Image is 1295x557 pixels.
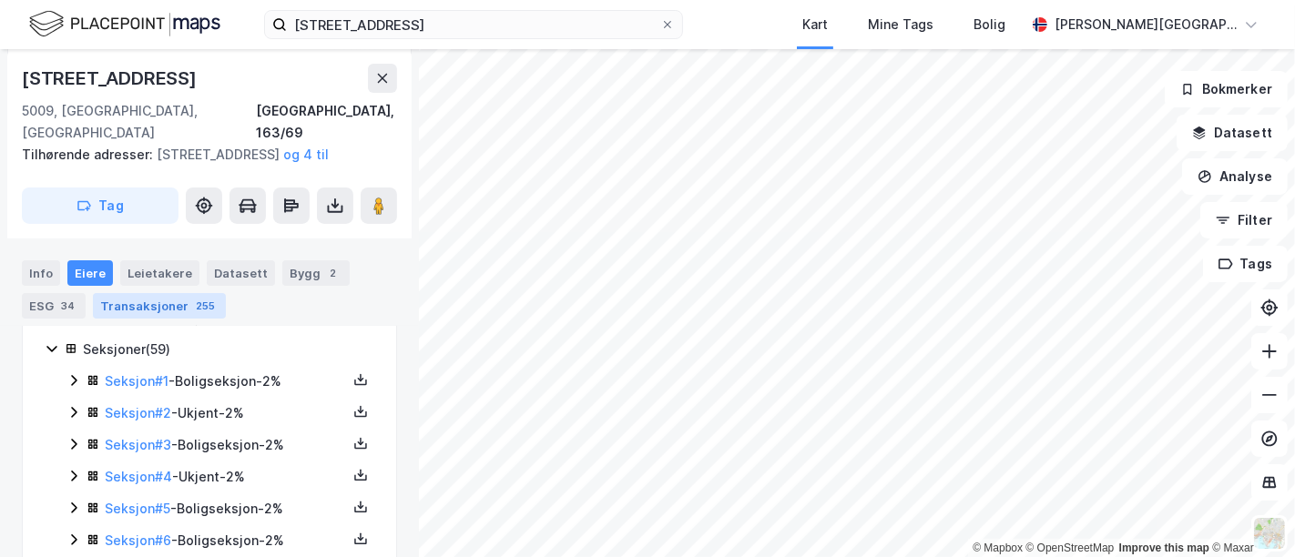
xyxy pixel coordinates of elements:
[22,144,382,166] div: [STREET_ADDRESS]
[1200,202,1288,238] button: Filter
[83,339,374,360] div: Seksjoner ( 59 )
[67,260,113,286] div: Eiere
[105,370,347,392] div: - Boligseksjon - 2%
[105,530,347,552] div: - Boligseksjon - 2%
[29,8,220,40] img: logo.f888ab2527a4732fd821a326f86c7f29.svg
[192,297,219,315] div: 255
[207,260,275,286] div: Datasett
[22,187,178,224] button: Tag
[1203,246,1288,282] button: Tags
[973,542,1023,554] a: Mapbox
[1204,470,1295,557] iframe: Chat Widget
[57,297,78,315] div: 34
[1026,542,1115,554] a: OpenStreetMap
[802,14,828,35] div: Kart
[105,466,347,488] div: - Ukjent - 2%
[105,501,170,516] a: Seksjon#5
[1182,158,1288,195] button: Analyse
[93,293,226,319] div: Transaksjoner
[256,100,397,144] div: [GEOGRAPHIC_DATA], 163/69
[120,260,199,286] div: Leietakere
[22,260,60,286] div: Info
[105,405,171,420] a: Seksjon#2
[22,100,256,144] div: 5009, [GEOGRAPHIC_DATA], [GEOGRAPHIC_DATA]
[22,64,200,93] div: [STREET_ADDRESS]
[1177,115,1288,151] button: Datasett
[105,402,347,424] div: - Ukjent - 2%
[1165,71,1288,107] button: Bokmerker
[22,293,86,319] div: ESG
[105,373,168,389] a: Seksjon#1
[1119,542,1209,554] a: Improve this map
[22,147,157,162] span: Tilhørende adresser:
[105,434,347,456] div: - Boligseksjon - 2%
[868,14,933,35] div: Mine Tags
[105,498,347,520] div: - Boligseksjon - 2%
[324,264,342,282] div: 2
[282,260,350,286] div: Bygg
[105,469,172,484] a: Seksjon#4
[974,14,1005,35] div: Bolig
[105,532,171,548] a: Seksjon#6
[1055,14,1237,35] div: [PERSON_NAME][GEOGRAPHIC_DATA]
[105,437,171,452] a: Seksjon#3
[287,11,660,38] input: Søk på adresse, matrikkel, gårdeiere, leietakere eller personer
